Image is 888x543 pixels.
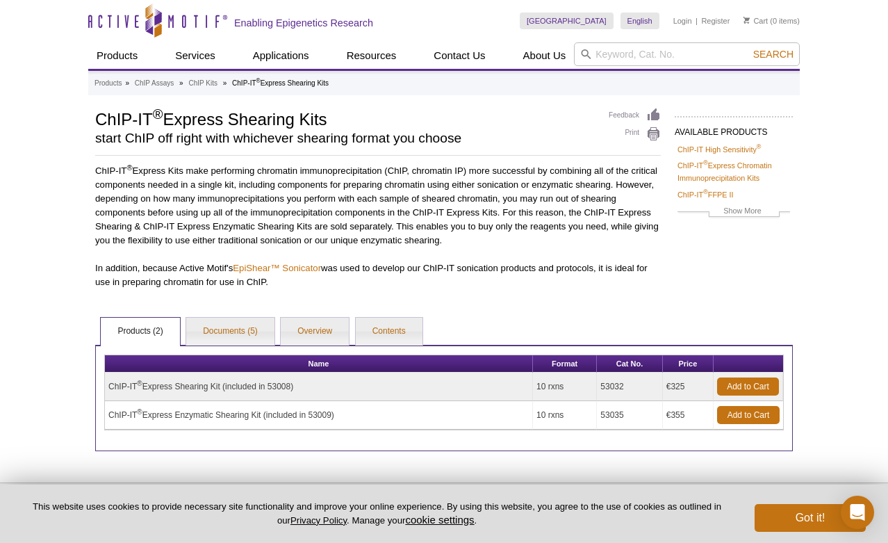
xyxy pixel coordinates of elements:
td: €355 [663,401,714,430]
a: Resources [338,42,405,69]
a: Products (2) [101,318,179,346]
button: Search [749,48,798,60]
p: In addition, because Active Motif's was used to develop our ChIP-IT sonication products and proto... [95,261,661,289]
a: Products [88,42,146,69]
td: 10 rxns [533,373,597,401]
li: ChIP-IT Express Shearing Kits [232,79,329,87]
button: cookie settings [405,514,474,526]
a: Products [94,77,122,90]
a: [GEOGRAPHIC_DATA] [520,13,614,29]
a: ChIP Assays [135,77,174,90]
sup: ® [256,77,261,84]
a: Applications [245,42,318,69]
th: Name [105,355,533,373]
td: ChIP-IT Express Enzymatic Shearing Kit (included in 53009) [105,401,533,430]
a: ChIP Kits [188,77,217,90]
a: Overview [281,318,349,346]
td: €325 [663,373,714,401]
h2: AVAILABLE PRODUCTS [675,116,793,141]
a: EpiShear™ Sonicator [233,263,321,273]
td: 53032 [597,373,662,401]
a: ChIP-IT®Express Chromatin Immunoprecipitation Kits [677,159,790,184]
h2: start ChIP off right with whichever shearing format you choose [95,132,595,145]
sup: ® [153,106,163,122]
a: ChIP-IT High Sensitivity® [677,143,761,156]
sup: ® [137,380,142,387]
li: » [125,79,129,87]
a: Contact Us [425,42,493,69]
th: Price [663,355,714,373]
th: Format [533,355,597,373]
a: Login [673,16,692,26]
h1: ChIP-IT Express Shearing Kits [95,108,595,129]
a: Add to Cart [717,378,779,396]
img: Your Cart [743,17,750,24]
a: Print [609,127,661,142]
a: Show More [677,204,790,220]
a: Privacy Policy [290,515,347,526]
li: (0 items) [743,13,800,29]
li: » [223,79,227,87]
td: 53035 [597,401,662,430]
td: 10 rxns [533,401,597,430]
td: ChIP-IT Express Shearing Kit (included in 53008) [105,373,533,401]
a: Cart [743,16,768,26]
sup: ® [703,160,708,167]
li: » [179,79,183,87]
a: Register [701,16,730,26]
span: Search [753,49,794,60]
button: Got it! [755,504,866,532]
a: About Us [515,42,575,69]
a: ChIP-IT®FFPE II [677,188,733,201]
div: Open Intercom Messenger [841,496,874,529]
a: Feedback [609,108,661,123]
sup: ® [126,163,132,172]
a: Documents (5) [186,318,274,346]
sup: ® [703,188,708,195]
sup: ® [757,143,762,150]
a: Contents [356,318,422,346]
li: | [696,13,698,29]
a: Services [167,42,224,69]
a: Add to Cart [717,406,780,424]
input: Keyword, Cat. No. [574,42,800,66]
th: Cat No. [597,355,662,373]
a: English [620,13,659,29]
p: This website uses cookies to provide necessary site functionality and improve your online experie... [22,501,732,527]
p: ChIP-IT Express Kits make performing chromatin immunoprecipitation (ChIP, chromatin IP) more succ... [95,164,661,248]
h2: Enabling Epigenetics Research [234,17,373,29]
img: Active Motif, [88,483,248,540]
sup: ® [137,408,142,416]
